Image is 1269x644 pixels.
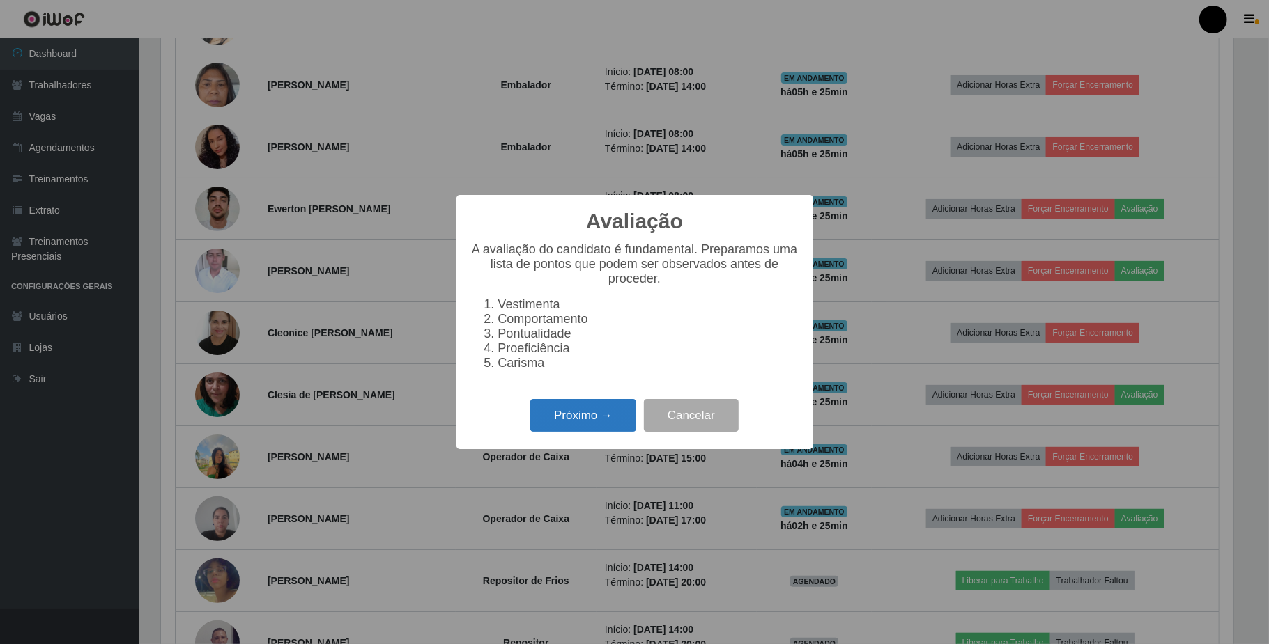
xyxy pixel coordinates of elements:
li: Pontualidade [498,327,799,341]
button: Próximo → [530,399,636,432]
li: Carisma [498,356,799,370]
li: Comportamento [498,312,799,327]
h2: Avaliação [586,209,683,234]
li: Proeficiência [498,341,799,356]
li: Vestimenta [498,297,799,312]
button: Cancelar [644,399,739,432]
p: A avaliação do candidato é fundamental. Preparamos uma lista de pontos que podem ser observados a... [470,242,799,286]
